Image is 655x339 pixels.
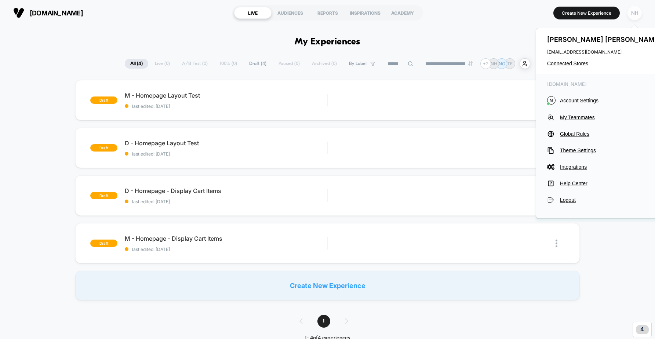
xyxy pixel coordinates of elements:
[553,7,620,19] button: Create New Experience
[384,7,421,19] div: ACADEMY
[125,59,148,69] span: All ( 4 )
[507,61,513,66] p: TF
[295,37,360,47] h1: My Experiences
[247,174,267,182] div: Duration
[480,58,491,69] div: + 2
[125,199,327,204] span: last edited: [DATE]
[125,187,327,194] span: D - Homepage - Display Cart Items
[272,7,309,19] div: AUDIENCES
[125,247,327,252] span: last edited: [DATE]
[234,7,272,19] div: LIVE
[90,96,117,104] span: draft
[627,6,642,20] div: NH
[6,163,330,169] input: Seek
[317,315,330,328] span: 1
[90,240,117,247] span: draft
[125,103,327,109] span: last edited: [DATE]
[625,6,644,21] button: NH
[13,7,24,18] img: Visually logo
[349,61,367,66] span: By Label
[125,151,327,157] span: last edited: [DATE]
[491,61,497,66] p: NH
[75,271,579,300] div: Create New Experience
[30,9,83,17] span: [DOMAIN_NAME]
[125,235,327,242] span: M - Homepage - Display Cart Items
[229,174,246,182] div: Current time
[125,139,327,147] span: D - Homepage Layout Test
[468,61,473,66] img: end
[90,192,117,199] span: draft
[281,175,303,182] input: Volume
[556,240,557,247] img: close
[11,7,85,19] button: [DOMAIN_NAME]
[4,172,15,184] button: Play, NEW DEMO 2025-VEED.mp4
[309,7,346,19] div: REPORTS
[499,61,505,66] p: NO
[346,7,384,19] div: INSPIRATIONS
[547,96,556,105] i: M
[125,92,327,99] span: M - Homepage Layout Test
[90,144,117,152] span: draft
[244,59,272,69] span: Draft ( 4 )
[158,85,176,103] button: Play, NEW DEMO 2025-VEED.mp4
